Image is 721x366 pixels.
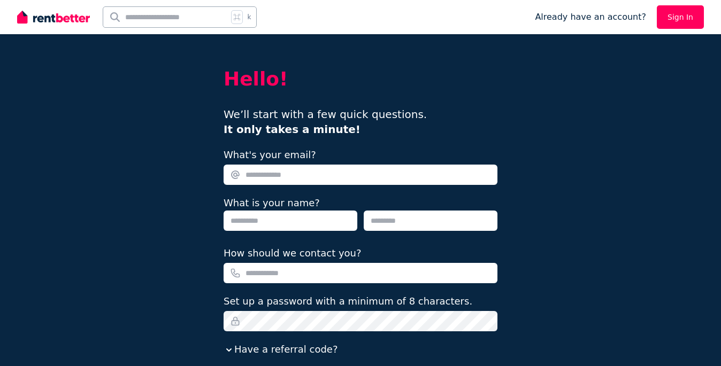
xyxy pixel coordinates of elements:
img: RentBetter [17,9,90,25]
h2: Hello! [224,68,497,90]
a: Sign In [657,5,704,29]
span: Already have an account? [535,11,646,24]
label: What is your name? [224,197,320,208]
label: Set up a password with a minimum of 8 characters. [224,294,472,309]
b: It only takes a minute! [224,123,360,136]
label: How should we contact you? [224,246,362,261]
span: k [247,13,251,21]
button: Have a referral code? [224,342,338,357]
span: We’ll start with a few quick questions. [224,108,427,136]
label: What's your email? [224,147,316,162]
